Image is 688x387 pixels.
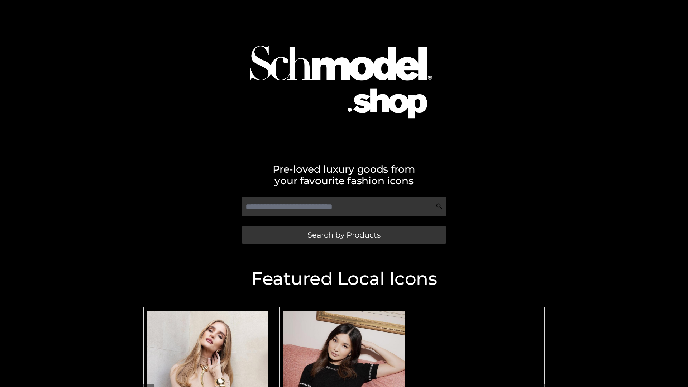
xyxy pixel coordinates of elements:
[140,163,548,186] h2: Pre-loved luxury goods from your favourite fashion icons
[140,270,548,288] h2: Featured Local Icons​
[307,231,381,239] span: Search by Products
[242,226,446,244] a: Search by Products
[436,203,443,210] img: Search Icon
